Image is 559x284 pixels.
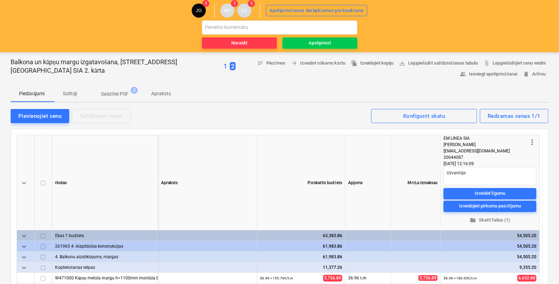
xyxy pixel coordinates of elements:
[18,111,61,121] div: Pievienojiet cenu
[260,276,293,280] small: 36.96 × 155.76€ / t.m
[517,275,536,282] span: 6,652.80
[291,59,345,67] span: Izveidot nākamo kārtu
[444,149,510,153] span: [EMAIL_ADDRESS][DOMAIN_NAME]
[484,60,490,66] span: attach_file
[55,252,155,262] div: 4. Balkonu aizstiklojums, margas
[55,262,155,272] div: Koplietošanas telpas
[309,39,331,47] div: Apstiprināt
[460,70,518,78] span: Iesniegt apstiprināšanai
[20,253,28,261] span: keyboard_arrow_down
[269,7,364,15] div: Apstiprināšanas darbplūsmas pārtraukšana
[20,242,28,251] span: keyboard_arrow_down
[444,262,536,273] div: 9,355.20
[470,217,476,223] span: folder
[283,37,357,49] button: Apstiprināt
[20,232,28,240] span: keyboard_arrow_down
[257,135,345,230] div: Pārskatīts budžets
[444,188,536,199] button: Izveidot līgumu
[348,58,397,69] button: Izveidojiet kopiju
[523,70,546,78] span: Arhīvu
[397,58,481,69] a: Lejupielādēt salīdzināšanas tabulu
[220,4,234,18] div: Mārtiņš Pogulis
[480,109,548,123] button: Redzamas cenas 1/1
[151,90,171,97] p: Apraksts
[444,161,536,167] div: [DATE] 12:16:09
[460,71,466,77] span: people_alt
[266,5,367,16] button: Apstiprināšanas darbplūsmas pārtraukšana
[481,58,548,69] a: Lejupielādējiet cenu veidni
[488,111,541,121] div: Redzamas cenas 1/1
[528,138,536,146] span: more_vert
[444,241,536,252] div: 54,505.20
[202,20,357,35] input: Pievieno komentāru
[158,135,257,230] div: Apraksts
[230,62,236,71] button: 2
[230,62,236,70] span: 2
[131,87,138,94] span: 2
[224,62,227,71] button: 1
[459,203,521,211] div: Izveidojiet pirkuma pasūtījumu
[391,135,441,230] div: Mērķa izmaksas
[524,250,559,284] iframe: Chat Widget
[457,69,521,80] button: Iesniegt apstiprināšanai
[237,4,251,18] div: Lāsma Erharde
[444,215,536,226] button: Skatīt failus (1)
[260,230,342,241] div: 63,383.86
[351,60,357,66] span: file_copy
[351,59,394,67] span: Izveidojiet kopiju
[224,8,231,13] span: MP
[345,273,391,283] div: 36.96 t.m
[192,4,206,18] div: Jānis Grāmatnieks
[257,60,264,66] span: notes
[260,262,342,273] div: 11,377.26
[399,59,478,67] span: Lejupielādēt salīdzināšanas tabulu
[20,264,28,272] span: keyboard_arrow_down
[446,216,534,224] span: Skatīt failus (1)
[55,273,155,283] div: W471000 Kāpņu metāla margu h=1100mm montāža bez lentera
[202,37,277,49] button: Noraidīt
[260,241,342,252] div: 61,983.86
[19,90,44,97] p: Piedāvājumi
[323,275,342,282] span: 5,756.89
[345,135,391,230] div: Apjoms
[484,59,546,67] span: Lejupielādējiet cenu veidni
[444,135,528,141] div: EM LINEA SIA
[61,90,78,97] p: Solītāji
[523,71,529,77] span: delete
[255,58,289,69] button: Piezīmes
[444,141,528,148] div: [PERSON_NAME]
[52,135,158,230] div: rindas
[418,275,438,281] span: 5,756.89
[520,69,548,80] button: Arhīvu
[101,90,129,98] p: Saistītie PSF
[11,58,221,75] p: Balkona un kāpņu margu izgatavošana, [STREET_ADDRESS] [GEOGRAPHIC_DATA] SIA 2. kārta
[11,109,69,123] button: Pievienojiet cenu
[444,154,528,161] div: 20044087
[242,8,247,13] span: LE
[444,252,536,262] div: 54,505.20
[403,111,445,121] div: Konfigurēt skatu
[371,109,477,123] button: Konfigurēt skatu
[20,179,28,187] span: keyboard_arrow_down
[444,230,536,241] div: 54,505.20
[444,167,536,185] textarea: Uzvarētājs
[291,60,297,66] span: arrow_forward
[231,39,248,47] div: Noraidīt
[55,241,155,251] div: 261965 4- Aizpildošās konstrukcijas
[196,8,202,13] span: JG
[399,60,406,66] span: save_alt
[444,276,477,280] small: 36.96 × 180.00€ / t.m
[257,59,286,67] span: Piezīmes
[475,190,505,198] div: Izveidot līgumu
[288,58,348,69] button: Izveidot nākamo kārtu
[444,201,536,212] button: Izveidojiet pirkuma pasūtījumu
[260,252,342,262] div: 61,983.86
[55,230,155,241] div: Ēkas 1 budžets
